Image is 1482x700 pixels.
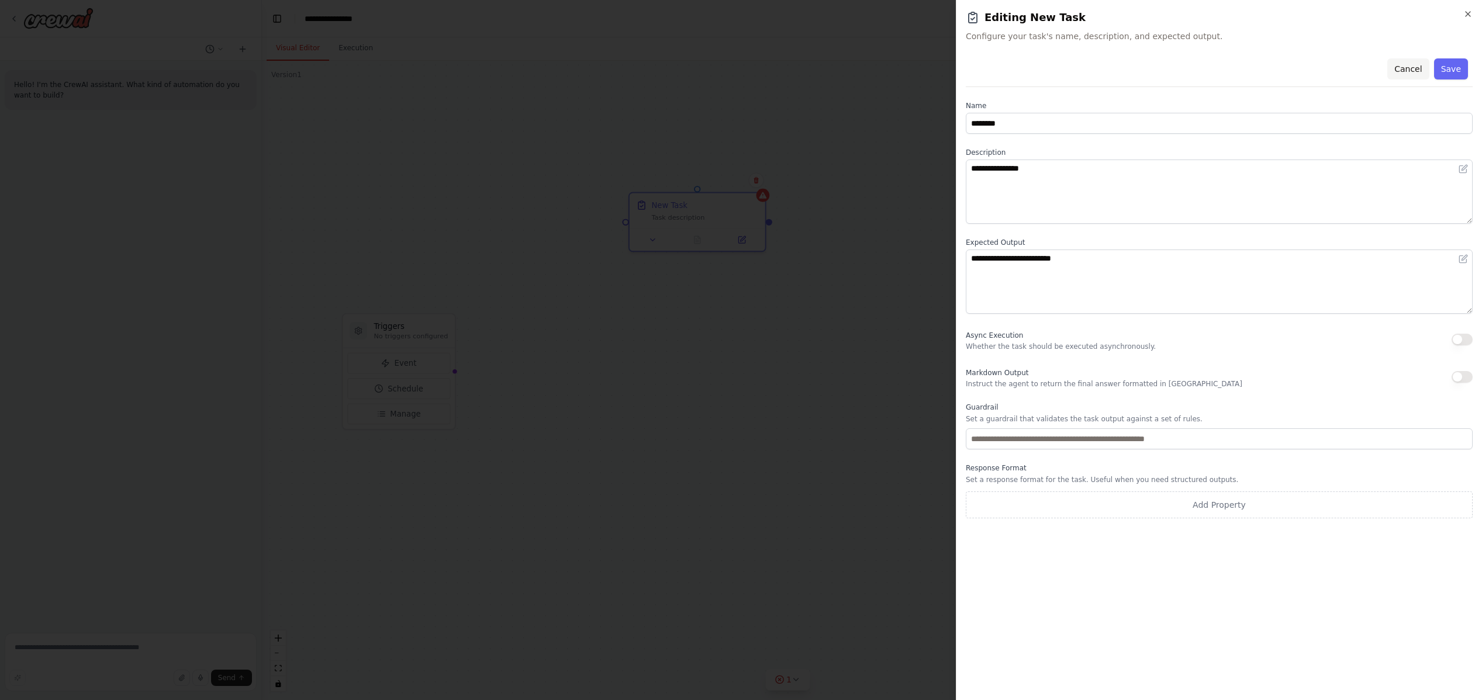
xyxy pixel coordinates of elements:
[1434,58,1468,79] button: Save
[966,379,1242,389] p: Instruct the agent to return the final answer formatted in [GEOGRAPHIC_DATA]
[966,403,1473,412] label: Guardrail
[1456,162,1470,176] button: Open in editor
[966,414,1473,424] p: Set a guardrail that validates the task output against a set of rules.
[966,30,1473,42] span: Configure your task's name, description, and expected output.
[966,342,1156,351] p: Whether the task should be executed asynchronously.
[966,9,1473,26] h2: Editing New Task
[1387,58,1429,79] button: Cancel
[966,491,1473,518] button: Add Property
[1456,252,1470,266] button: Open in editor
[966,101,1473,110] label: Name
[966,148,1473,157] label: Description
[966,238,1473,247] label: Expected Output
[966,369,1028,377] span: Markdown Output
[966,475,1473,484] p: Set a response format for the task. Useful when you need structured outputs.
[966,463,1473,473] label: Response Format
[966,331,1023,339] span: Async Execution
